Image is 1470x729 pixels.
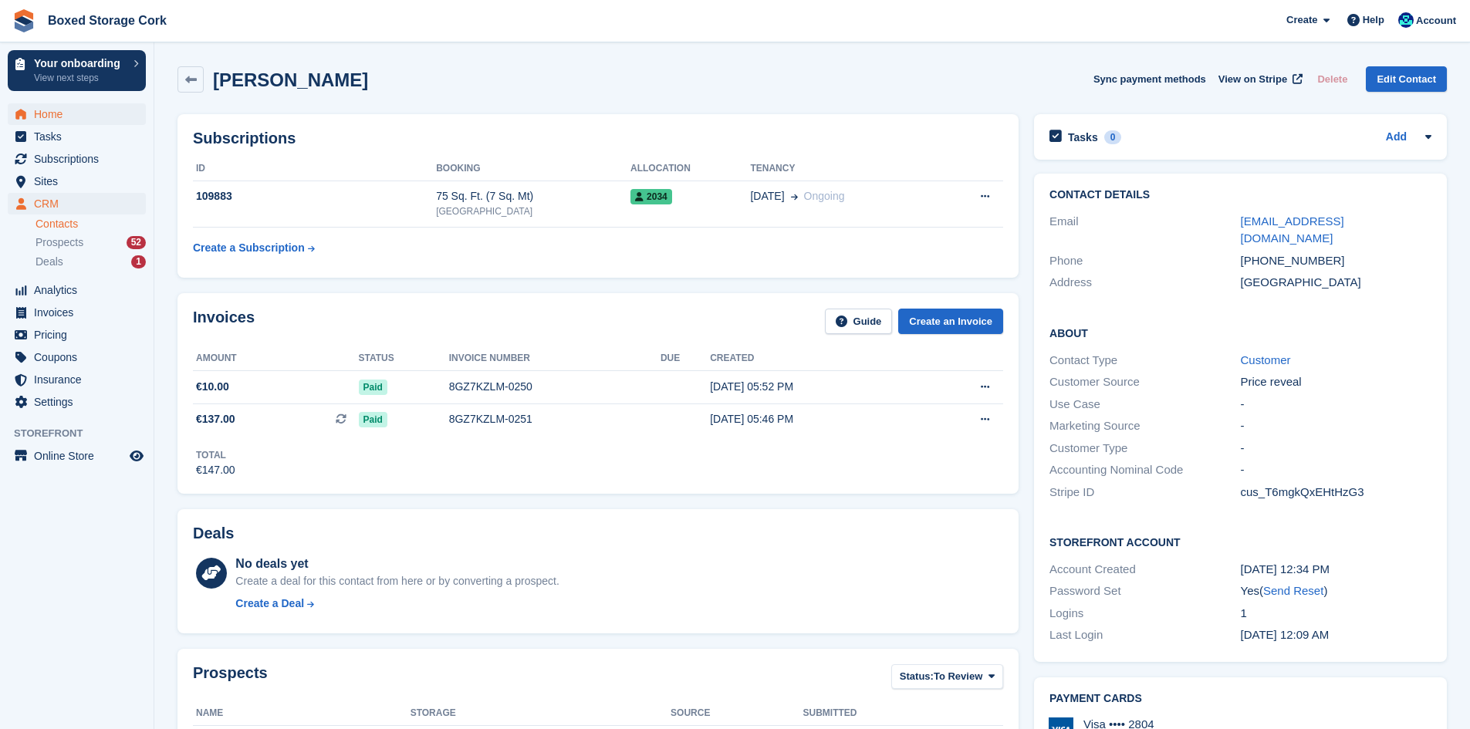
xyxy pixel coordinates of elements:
[35,217,146,231] a: Contacts
[235,555,559,573] div: No deals yet
[710,346,921,371] th: Created
[1049,534,1431,549] h2: Storefront Account
[1241,605,1431,623] div: 1
[1241,353,1291,366] a: Customer
[1068,130,1098,144] h2: Tasks
[1398,12,1414,28] img: Vincent
[196,462,235,478] div: €147.00
[750,157,938,181] th: Tenancy
[1241,440,1431,457] div: -
[1049,325,1431,340] h2: About
[34,193,127,214] span: CRM
[1049,274,1240,292] div: Address
[1241,417,1431,435] div: -
[1386,129,1407,147] a: Add
[42,8,173,33] a: Boxed Storage Cork
[213,69,368,90] h2: [PERSON_NAME]
[1263,584,1323,597] a: Send Reset
[34,302,127,323] span: Invoices
[449,379,661,395] div: 8GZ7KZLM-0250
[1241,252,1431,270] div: [PHONE_NUMBER]
[35,235,83,250] span: Prospects
[34,369,127,390] span: Insurance
[8,103,146,125] a: menu
[411,701,671,726] th: Storage
[34,346,127,368] span: Coupons
[1218,72,1287,87] span: View on Stripe
[8,170,146,192] a: menu
[803,701,928,726] th: Submitted
[630,157,750,181] th: Allocation
[127,236,146,249] div: 52
[1241,628,1330,641] time: 2025-09-23 23:09:02 UTC
[131,255,146,268] div: 1
[193,525,234,542] h2: Deals
[34,71,126,85] p: View next steps
[196,448,235,462] div: Total
[804,190,845,202] span: Ongoing
[630,189,672,204] span: 2034
[436,157,630,181] th: Booking
[193,157,436,181] th: ID
[193,664,268,693] h2: Prospects
[898,309,1003,334] a: Create an Invoice
[825,309,893,334] a: Guide
[710,379,921,395] div: [DATE] 05:52 PM
[359,346,449,371] th: Status
[34,279,127,301] span: Analytics
[35,254,146,270] a: Deals 1
[193,188,436,204] div: 109883
[1241,274,1431,292] div: [GEOGRAPHIC_DATA]
[1241,484,1431,501] div: cus_T6mgkQxEHtHzG3
[8,445,146,467] a: menu
[359,380,387,395] span: Paid
[1241,396,1431,413] div: -
[193,240,305,256] div: Create a Subscription
[1366,66,1447,92] a: Edit Contact
[8,391,146,413] a: menu
[449,346,661,371] th: Invoice number
[1049,373,1240,391] div: Customer Source
[1241,582,1431,600] div: Yes
[8,193,146,214] a: menu
[1049,561,1240,579] div: Account Created
[8,369,146,390] a: menu
[1363,12,1384,28] span: Help
[8,302,146,323] a: menu
[710,411,921,427] div: [DATE] 05:46 PM
[1049,252,1240,270] div: Phone
[934,669,982,684] span: To Review
[1286,12,1317,28] span: Create
[1241,561,1431,579] div: [DATE] 12:34 PM
[34,103,127,125] span: Home
[359,412,387,427] span: Paid
[14,426,154,441] span: Storefront
[8,126,146,147] a: menu
[35,255,63,269] span: Deals
[193,130,1003,147] h2: Subscriptions
[891,664,1003,690] button: Status: To Review
[34,170,127,192] span: Sites
[436,188,630,204] div: 75 Sq. Ft. (7 Sq. Mt)
[196,379,229,395] span: €10.00
[671,701,803,726] th: Source
[12,9,35,32] img: stora-icon-8386f47178a22dfd0bd8f6a31ec36ba5ce8667c1dd55bd0f319d3a0aa187defe.svg
[1104,130,1122,144] div: 0
[1049,626,1240,644] div: Last Login
[1049,213,1240,248] div: Email
[1241,461,1431,479] div: -
[1049,189,1431,201] h2: Contact Details
[1241,373,1431,391] div: Price reveal
[193,309,255,334] h2: Invoices
[1049,396,1240,413] div: Use Case
[8,148,146,170] a: menu
[8,50,146,91] a: Your onboarding View next steps
[436,204,630,218] div: [GEOGRAPHIC_DATA]
[193,234,315,262] a: Create a Subscription
[1049,440,1240,457] div: Customer Type
[193,701,411,726] th: Name
[1259,584,1327,597] span: ( )
[1212,66,1306,92] a: View on Stripe
[1049,417,1240,435] div: Marketing Source
[34,148,127,170] span: Subscriptions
